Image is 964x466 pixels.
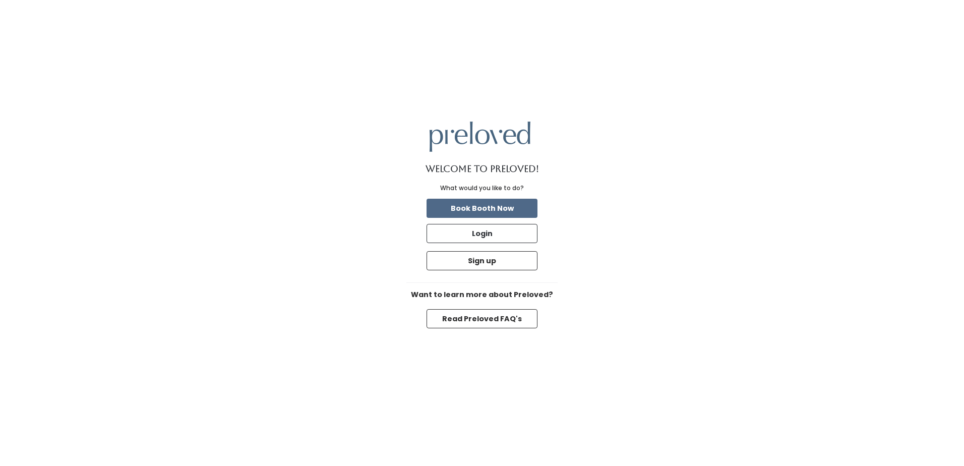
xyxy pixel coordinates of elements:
div: What would you like to do? [440,184,524,193]
button: Login [427,224,537,243]
img: preloved logo [430,122,530,151]
button: Sign up [427,251,537,270]
button: Book Booth Now [427,199,537,218]
a: Login [425,222,539,245]
a: Sign up [425,249,539,272]
h6: Want to learn more about Preloved? [406,291,558,299]
button: Read Preloved FAQ's [427,309,537,328]
h1: Welcome to Preloved! [426,164,539,174]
